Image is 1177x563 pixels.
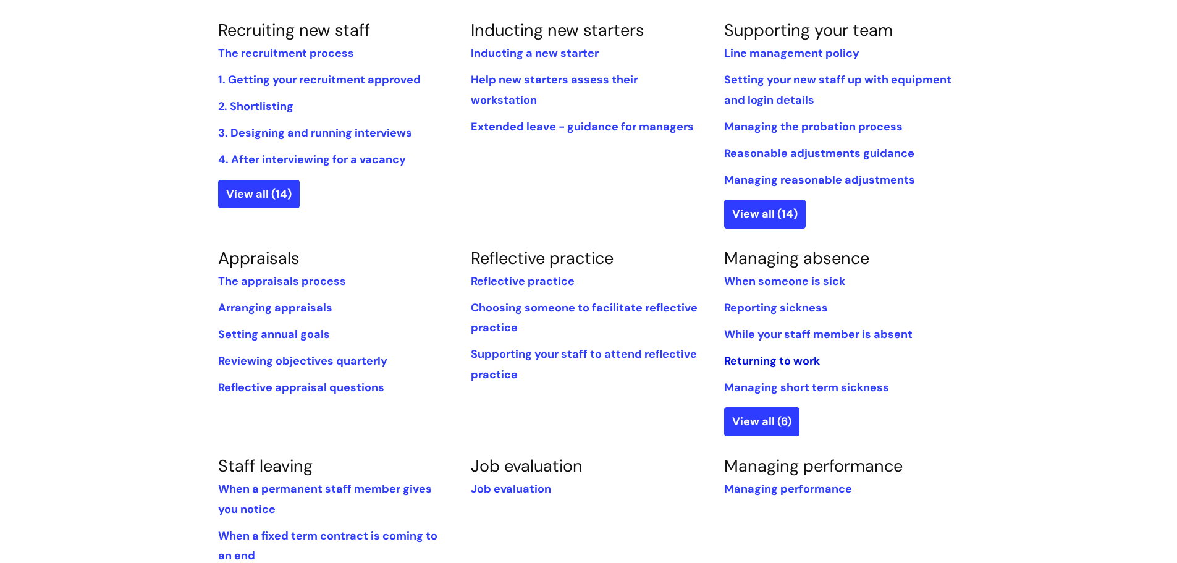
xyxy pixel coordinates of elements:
a: 4. After interviewing for a vacancy [218,152,406,167]
a: 3. Designing and running interviews [218,125,412,140]
a: Managing performance [724,481,852,496]
a: Staff leaving [218,455,313,476]
a: Job evaluation [471,481,551,496]
a: When a fixed term contract is coming to an end [218,528,437,563]
a: Appraisals [218,247,300,269]
a: Extended leave - guidance for managers [471,119,694,134]
a: When someone is sick [724,274,845,289]
a: 2. Shortlisting [218,99,293,114]
a: View all (6) [724,407,799,436]
a: 1. Getting your recruitment approved [218,72,421,87]
a: Setting annual goals [218,327,330,342]
a: Reasonable adjustments guidance [724,146,914,161]
a: Supporting your team [724,19,893,41]
a: While‌ ‌your‌ ‌staff‌ ‌member‌ ‌is‌ ‌absent‌ [724,327,913,342]
a: Managing short term sickness [724,380,889,395]
a: When a permanent staff member gives you notice [218,481,432,516]
a: Managing reasonable adjustments [724,172,915,187]
a: Choosing someone to facilitate reflective practice [471,300,698,335]
a: Setting your new staff up with equipment and login details [724,72,951,107]
a: The recruitment process [218,46,354,61]
a: Line management policy [724,46,859,61]
a: Reviewing objectives quarterly [218,353,387,368]
a: Arranging appraisals [218,300,332,315]
a: Supporting your staff to attend reflective practice [471,347,697,381]
a: Reflective appraisal questions [218,380,384,395]
a: Help new starters assess their workstation [471,72,638,107]
a: Managing absence [724,247,869,269]
a: Reporting sickness [724,300,828,315]
a: Reflective practice [471,247,614,269]
a: View all (14) [724,200,806,228]
a: Managing the probation process [724,119,903,134]
a: Reflective practice [471,274,575,289]
a: View all (14) [218,180,300,208]
a: Inducting new starters [471,19,644,41]
a: Returning to work [724,353,820,368]
a: Inducting a new starter [471,46,599,61]
a: The appraisals process [218,274,346,289]
a: Recruiting new staff [218,19,370,41]
a: Job evaluation [471,455,583,476]
a: Managing performance [724,455,903,476]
